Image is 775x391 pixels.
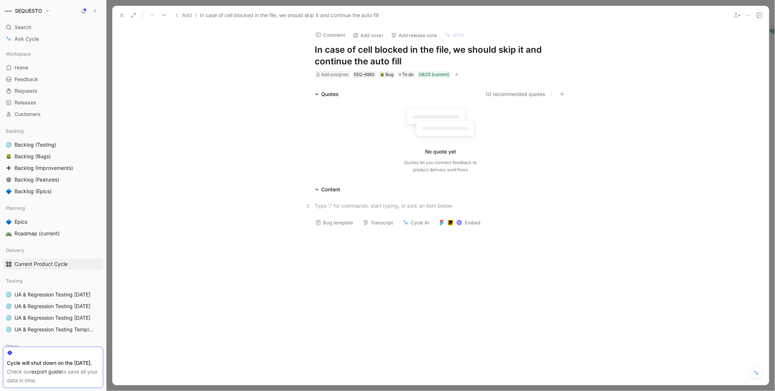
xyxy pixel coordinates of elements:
[404,159,477,173] div: Quotes let you connect feedback to product delivery workflows
[4,187,13,196] button: 🔷
[3,174,103,185] a: ⚙️Backlog (Features)
[3,245,103,256] div: Delivery
[4,164,13,172] button: ➕
[6,188,12,194] img: 🔷
[15,64,28,71] span: Home
[3,228,103,239] a: 🛣️Roadmap (current)
[15,326,93,333] span: UA & Regression Testing Template
[200,11,379,20] span: In case of cell blocked in the file, we should skip it and continue the auto fill
[360,218,397,228] button: Transcript
[6,165,12,171] img: ➕
[350,30,387,40] button: Add cover
[15,87,37,95] span: Requests
[3,6,52,16] button: SEQUESTOSEQUESTO
[322,90,339,99] div: Quotes
[3,74,103,85] a: Feedback
[3,216,103,227] a: 🔷Epics
[3,139,103,150] a: 🌐Backlog (Testing)
[6,292,12,298] img: 🌐
[3,203,103,239] div: Planning🔷Epics🛣️Roadmap (current)
[15,111,41,118] span: Customers
[322,185,340,194] div: Content
[403,71,414,78] span: To do
[3,289,103,300] a: 🌐UA & Regression Testing [DATE]
[453,32,465,38] span: Write
[4,229,13,238] button: 🛣️
[3,275,103,286] div: Testing
[315,44,566,67] h1: In case of cell blocked in the file, we should skip it and continue the auto fill
[380,72,384,77] img: 🪲
[3,48,103,59] div: Workspace
[388,30,441,40] button: Add release note
[4,325,13,334] button: 🌐
[486,90,546,99] button: 10 recommended quotes
[6,261,12,267] img: 🎛️
[15,176,59,183] span: Backlog (Features)
[3,312,103,323] a: 🌐UA & Regression Testing [DATE]
[15,188,52,195] span: Backlog (Epics)
[4,290,13,299] button: 🌐
[3,275,103,335] div: Testing🌐UA & Regression Testing [DATE]🌐UA & Regression Testing [DATE]🌐UA & Regression Testing [DA...
[5,7,12,15] img: SEQUESTO
[3,33,103,44] a: Ask Cycle
[15,153,51,160] span: Backlog (Bugs)
[436,218,484,228] button: Embed
[15,314,90,322] span: UA & Regression Testing [DATE]
[15,141,56,148] span: Backlog (Testing)
[312,218,357,228] button: Bug template
[3,125,103,136] div: Backlog
[3,203,103,214] div: Planning
[6,343,19,350] span: Other
[3,125,103,197] div: Backlog🌐Backlog (Testing)🪲Backlog (Bugs)➕Backlog (Improvements)⚙️Backlog (Features)🔷Backlog (Epics)
[322,72,349,77] span: Add assignee
[3,163,103,173] a: ➕Backlog (Improvements)
[15,35,39,43] span: Ask Cycle
[15,291,90,298] span: UA & Regression Testing [DATE]
[3,301,103,312] a: 🌐UA & Regression Testing [DATE]
[6,127,24,135] span: Backlog
[15,230,60,237] span: Roadmap (current)
[6,327,12,332] img: 🌐
[3,151,103,162] a: 🪲Backlog (Bugs)
[425,147,456,156] div: No quote yet
[3,109,103,120] a: Customers
[400,218,433,228] button: Cycle AI
[354,71,375,78] div: SEQ-6962
[312,30,349,40] button: Comment
[3,62,103,73] a: Home
[31,368,62,375] a: export guide
[419,71,449,78] div: 08/25 (current)
[380,71,394,78] div: Bug
[4,302,13,311] button: 🌐
[4,314,13,322] button: 🌐
[15,76,38,83] span: Feedback
[441,30,468,40] button: Write
[15,99,36,106] span: Releases
[4,140,13,149] button: 🌐
[6,219,12,225] img: 🔷
[7,367,99,385] div: Check our to save all your data in time.
[3,245,103,270] div: Delivery🎛️Current Product Cycle
[3,85,103,96] a: Requests
[174,11,194,20] button: Add
[6,231,12,236] img: 🛣️
[15,303,90,310] span: UA & Regression Testing [DATE]
[15,23,31,32] span: Search
[3,341,103,352] div: Other
[6,153,12,159] img: 🪲
[6,315,12,321] img: 🌐
[6,247,24,254] span: Delivery
[379,71,395,78] div: 🪲Bug
[4,175,13,184] button: ⚙️
[6,277,23,284] span: Testing
[3,324,103,335] a: 🌐UA & Regression Testing Template
[3,22,103,33] div: Search
[15,8,42,14] h1: SEQUESTO
[6,50,31,57] span: Workspace
[3,97,103,108] a: Releases
[15,218,27,226] span: Epics
[6,303,12,309] img: 🌐
[4,218,13,226] button: 🔷
[312,185,343,194] div: Content
[195,11,197,20] span: /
